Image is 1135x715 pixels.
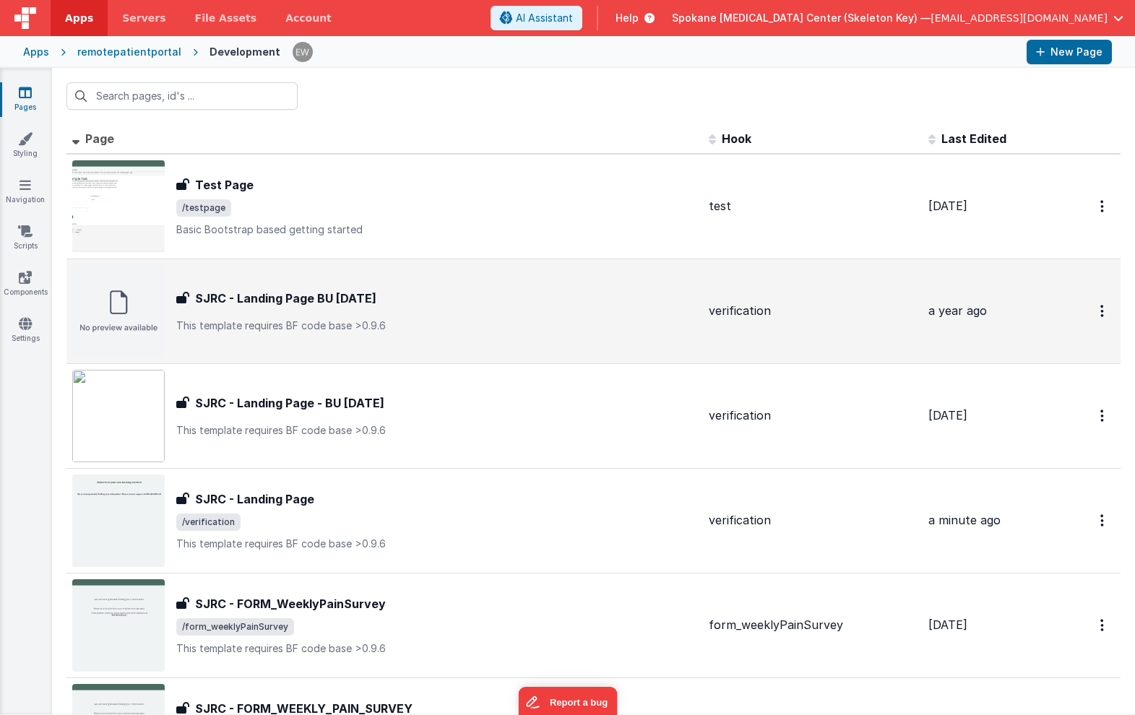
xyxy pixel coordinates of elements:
span: [DATE] [928,408,967,422]
div: verification [709,407,917,424]
div: verification [709,512,917,529]
button: Options [1092,610,1115,640]
span: /form_weeklyPainSurvey [176,618,294,636]
span: [DATE] [928,617,967,632]
button: Options [1092,506,1115,535]
span: AI Assistant [516,11,573,25]
p: This template requires BF code base >0.9.6 [176,641,697,656]
h3: SJRC - Landing Page BU [DATE] [195,290,376,307]
span: Page [85,131,114,146]
button: Spokane [MEDICAL_DATA] Center (Skeleton Key) — [EMAIL_ADDRESS][DOMAIN_NAME] [672,11,1123,25]
img: daf6185105a2932719d0487c37da19b1 [293,42,313,62]
span: /testpage [176,199,231,217]
div: Development [210,45,280,59]
span: [DATE] [928,199,967,213]
p: This template requires BF code base >0.9.6 [176,423,697,438]
button: Options [1092,296,1115,326]
span: Apps [65,11,93,25]
span: Help [616,11,639,25]
div: form_weeklyPainSurvey [709,617,917,633]
button: Options [1092,191,1115,221]
input: Search pages, id's ... [66,82,298,110]
div: verification [709,303,917,319]
div: Apps [23,45,49,59]
div: remotepatientportal [77,45,181,59]
span: /verification [176,513,241,531]
p: This template requires BF code base >0.9.6 [176,318,697,333]
button: New Page [1027,40,1112,64]
h3: SJRC - FORM_WeeklyPainSurvey [195,595,386,612]
h3: Test Page [195,176,254,194]
span: Last Edited [941,131,1006,146]
p: Basic Bootstrap based getting started [176,222,697,237]
h3: SJRC - Landing Page - BU [DATE] [195,394,384,412]
span: File Assets [195,11,257,25]
span: a year ago [928,303,987,318]
h3: SJRC - Landing Page [195,490,314,508]
button: AI Assistant [491,6,582,30]
div: test [709,198,917,214]
span: a minute ago [928,513,1001,527]
span: Spokane [MEDICAL_DATA] Center (Skeleton Key) — [672,11,931,25]
span: Servers [122,11,165,25]
span: [EMAIL_ADDRESS][DOMAIN_NAME] [931,11,1108,25]
button: Options [1092,401,1115,430]
p: This template requires BF code base >0.9.6 [176,537,697,551]
span: Hook [722,131,751,146]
